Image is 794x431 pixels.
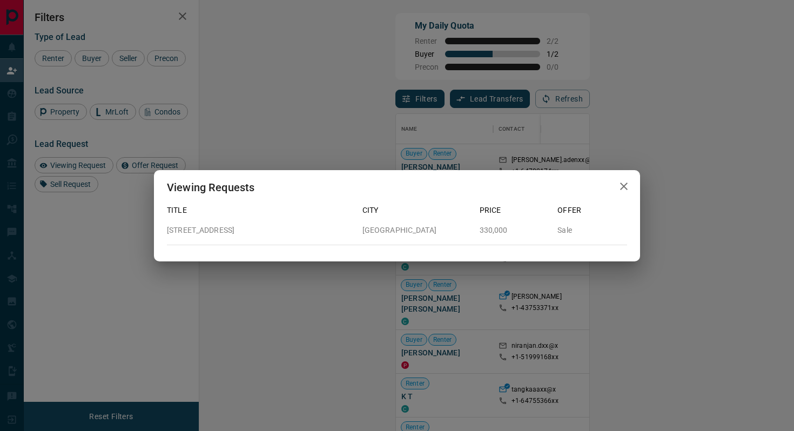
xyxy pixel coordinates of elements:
[557,225,627,236] p: Sale
[154,170,267,205] h2: Viewing Requests
[167,225,354,236] p: [STREET_ADDRESS]
[362,225,471,236] p: [GEOGRAPHIC_DATA]
[167,205,354,216] p: Title
[480,205,549,216] p: Price
[362,205,471,216] p: City
[480,225,549,236] p: 330,000
[557,205,627,216] p: Offer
